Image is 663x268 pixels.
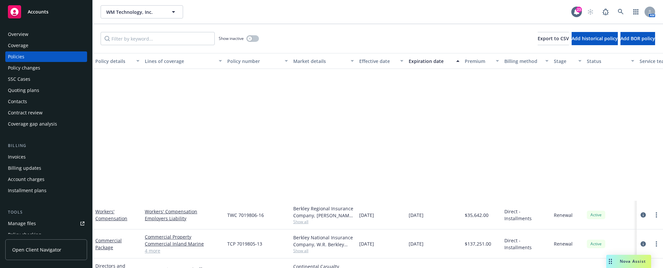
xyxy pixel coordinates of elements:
span: Active [589,241,603,247]
a: Account charges [5,174,87,185]
span: Add BOR policy [620,35,655,42]
a: Contract review [5,107,87,118]
a: more [652,240,660,248]
div: Invoices [8,152,26,162]
button: Market details [291,53,357,69]
input: Filter by keyword... [101,32,215,45]
div: Berkley Regional Insurance Company, [PERSON_NAME] Corporation [293,205,354,219]
a: more [652,211,660,219]
button: WM Technology, Inc. [101,5,183,18]
a: Coverage [5,40,87,51]
span: Nova Assist [620,258,646,264]
span: WM Technology, Inc. [106,9,163,15]
button: Effective date [357,53,406,69]
div: Stage [554,58,574,65]
div: Policy checking [8,229,41,240]
button: Policy details [93,53,142,69]
span: Direct - Installments [504,237,549,251]
div: Coverage [8,40,28,51]
span: Active [589,212,603,218]
span: Renewal [554,212,573,219]
a: Workers' Compensation [95,208,127,222]
span: Renewal [554,240,573,247]
span: Export to CSV [538,35,569,42]
a: Report a Bug [599,5,612,18]
a: Quoting plans [5,85,87,96]
span: $137,251.00 [465,240,491,247]
div: Drag to move [606,255,615,268]
div: Policies [8,51,24,62]
div: Lines of coverage [145,58,215,65]
a: Accounts [5,3,87,21]
div: Contacts [8,96,27,107]
span: Accounts [28,9,48,15]
div: Coverage gap analysis [8,119,57,129]
span: Direct - Installments [504,208,549,222]
button: Premium [462,53,502,69]
div: Premium [465,58,492,65]
button: Billing method [502,53,551,69]
div: Policy changes [8,63,40,73]
span: Add historical policy [572,35,618,42]
a: SSC Cases [5,74,87,84]
span: Show all [293,219,354,224]
div: Billing method [504,58,541,65]
div: Policy details [95,58,132,65]
div: Expiration date [409,58,452,65]
div: Account charges [8,174,45,185]
a: Start snowing [584,5,597,18]
div: Tools [5,209,87,216]
div: Market details [293,58,347,65]
div: Berkley National Insurance Company, W.R. Berkley Corporation [293,234,354,248]
span: Open Client Navigator [12,246,61,253]
a: Commercial Inland Marine [145,240,222,247]
span: [DATE] [409,240,424,247]
span: $35,642.00 [465,212,489,219]
button: Nova Assist [606,255,651,268]
span: Show inactive [219,36,244,41]
a: Policies [5,51,87,62]
a: Workers' Compensation [145,208,222,215]
div: Billing updates [8,163,41,173]
a: Commercial Property [145,233,222,240]
button: Policy number [225,53,291,69]
span: [DATE] [359,212,374,219]
a: Invoices [5,152,87,162]
a: circleInformation [639,211,647,219]
button: Lines of coverage [142,53,225,69]
div: Quoting plans [8,85,39,96]
span: Show all [293,248,354,253]
span: TWC 7019806-16 [227,212,264,219]
div: Effective date [359,58,396,65]
div: Installment plans [8,185,47,196]
a: Contacts [5,96,87,107]
div: SSC Cases [8,74,30,84]
a: Switch app [629,5,643,18]
span: TCP 7019805-13 [227,240,262,247]
a: Policy checking [5,229,87,240]
div: Manage files [8,218,36,229]
span: [DATE] [359,240,374,247]
a: Overview [5,29,87,40]
button: Add BOR policy [620,32,655,45]
a: Coverage gap analysis [5,119,87,129]
button: Export to CSV [538,32,569,45]
div: Contract review [8,107,43,118]
span: [DATE] [409,212,424,219]
a: Policy changes [5,63,87,73]
button: Add historical policy [572,32,618,45]
div: Overview [8,29,28,40]
a: Employers Liability [145,215,222,222]
div: 23 [576,7,582,13]
button: Stage [551,53,584,69]
button: Expiration date [406,53,462,69]
a: 4 more [145,247,222,254]
a: circleInformation [639,240,647,248]
div: Policy number [227,58,281,65]
a: Installment plans [5,185,87,196]
div: Status [587,58,627,65]
div: Billing [5,142,87,149]
a: Commercial Package [95,237,122,251]
a: Manage files [5,218,87,229]
a: Search [614,5,627,18]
